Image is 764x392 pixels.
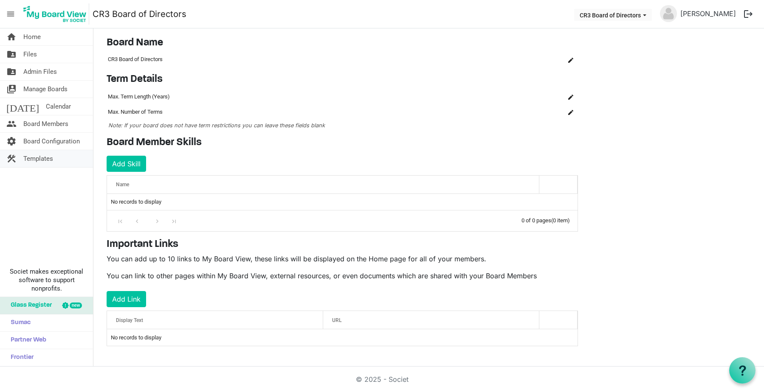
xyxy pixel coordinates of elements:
button: Edit [565,91,577,103]
img: no-profile-picture.svg [660,5,677,22]
span: Display Text [116,317,143,323]
span: Frontier [6,349,34,366]
span: [DATE] [6,98,39,115]
button: Add Skill [107,156,146,172]
h4: Term Details [107,73,578,86]
td: column header Name [506,104,540,120]
a: [PERSON_NAME] [677,5,739,22]
td: column header Name [506,89,540,104]
span: Files [23,46,37,63]
td: is Command column column header [540,104,578,120]
a: My Board View Logo [21,3,93,25]
span: home [6,28,17,45]
span: Manage Boards [23,81,68,98]
span: Templates [23,150,53,167]
span: Calendar [46,98,71,115]
span: Board Configuration [23,133,80,150]
td: CR3 Board of Directors column header Name [107,52,548,67]
span: Partner Web [6,332,46,349]
td: is Command column column header [548,52,578,67]
div: Go to previous page [131,215,143,227]
p: You can add up to 10 links to My Board View, these links will be displayed on the Home page for a... [107,254,578,264]
div: Go to first page [115,215,126,227]
span: Home [23,28,41,45]
span: Name [116,182,129,188]
td: Max. Number of Terms column header Name [107,104,506,120]
span: menu [3,6,19,22]
button: CR3 Board of Directors dropdownbutton [574,9,652,21]
td: is Command column column header [540,89,578,104]
button: Edit [565,106,577,118]
td: No records to display [107,329,578,345]
td: No records to display [107,194,578,210]
button: Edit [565,53,577,65]
span: Admin Files [23,63,57,80]
span: Societ makes exceptional software to support nonprofits. [4,267,89,293]
span: folder_shared [6,46,17,63]
span: 0 of 0 pages [522,217,551,224]
div: new [70,302,82,308]
span: switch_account [6,81,17,98]
button: logout [739,5,757,23]
span: Glass Register [6,297,52,314]
td: Max. Term Length (Years) column header Name [107,89,506,104]
button: Add Link [107,291,146,307]
div: Go to next page [152,215,163,227]
p: You can link to other pages within My Board View, external resources, or even documents which are... [107,271,578,281]
span: (0 item) [551,217,570,224]
div: 0 of 0 pages (0 item) [522,210,578,229]
span: people [6,115,17,132]
h4: Important Links [107,238,578,251]
span: Board Members [23,115,68,132]
span: URL [332,317,341,323]
span: folder_shared [6,63,17,80]
span: construction [6,150,17,167]
span: settings [6,133,17,150]
span: Note: If your board does not have term restrictions you can leave these fields blank [108,122,325,129]
a: CR3 Board of Directors [93,6,186,22]
img: My Board View Logo [21,3,89,25]
h4: Board Member Skills [107,137,578,149]
a: © 2025 - Societ [356,375,409,384]
div: Go to last page [168,215,180,227]
h4: Board Name [107,37,578,49]
span: Sumac [6,314,31,331]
